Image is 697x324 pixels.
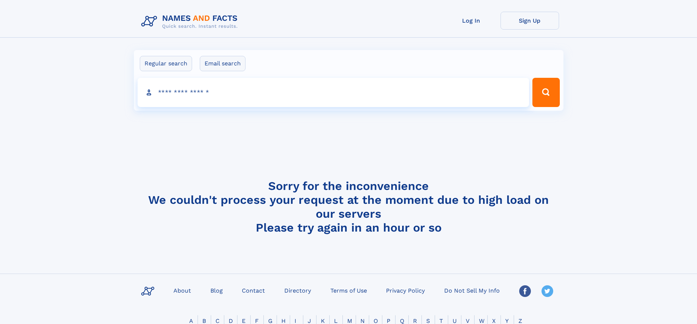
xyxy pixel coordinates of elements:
label: Email search [200,56,246,71]
a: About [170,285,194,296]
img: Twitter [542,285,553,297]
label: Regular search [140,56,192,71]
a: Log In [442,12,501,30]
a: Terms of Use [327,285,370,296]
a: Sign Up [501,12,559,30]
img: Logo Names and Facts [138,12,244,31]
a: Directory [281,285,314,296]
img: Facebook [519,285,531,297]
a: Do Not Sell My Info [441,285,503,296]
input: search input [138,78,529,107]
a: Privacy Policy [383,285,428,296]
h4: Sorry for the inconvenience We couldn't process your request at the moment due to high load on ou... [138,179,559,235]
a: Blog [207,285,226,296]
button: Search Button [532,78,559,107]
a: Contact [239,285,268,296]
